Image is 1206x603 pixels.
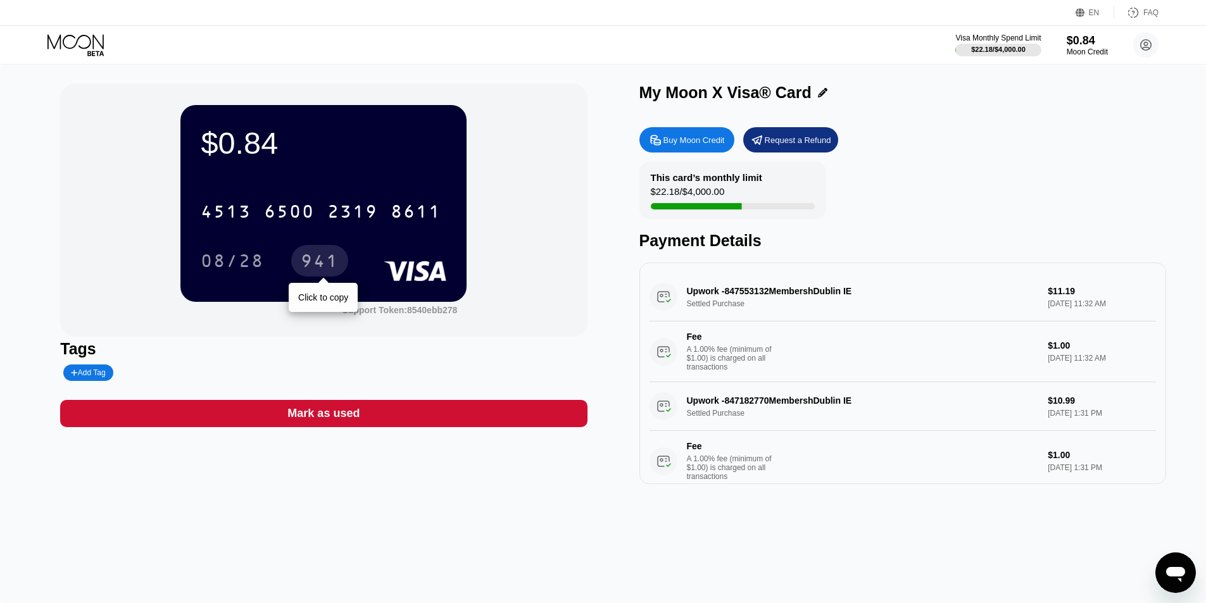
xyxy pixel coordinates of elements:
div: $0.84Moon Credit [1067,34,1108,56]
div: FeeA 1.00% fee (minimum of $1.00) is charged on all transactions$1.00[DATE] 11:32 AM [650,321,1156,382]
div: My Moon X Visa® Card [639,84,812,102]
div: Payment Details [639,232,1166,250]
div: 941 [301,252,339,273]
div: $22.18 / $4,000.00 [651,186,725,203]
div: Request a Refund [743,127,838,152]
div: 6500 [264,203,315,223]
div: Support Token:8540ebb278 [342,305,458,315]
div: Click to copy [298,292,348,302]
div: EN [1076,6,1114,19]
div: A 1.00% fee (minimum of $1.00) is charged on all transactions [687,345,782,371]
div: $0.84 [201,125,446,161]
div: [DATE] 11:32 AM [1048,354,1155,363]
div: FAQ [1114,6,1159,19]
div: Moon Credit [1067,47,1108,56]
div: $1.00 [1048,340,1155,351]
div: 2319 [327,203,378,223]
div: A 1.00% fee (minimum of $1.00) is charged on all transactions [687,454,782,481]
div: Mark as used [287,406,360,421]
div: 08/28 [201,252,264,273]
div: EN [1089,8,1100,17]
div: $22.18 / $4,000.00 [971,46,1026,53]
div: Add Tag [71,368,105,377]
div: Add Tag [63,364,113,381]
div: Visa Monthly Spend Limit [955,34,1041,42]
div: Buy Moon Credit [663,135,725,146]
div: 4513650023198611 [193,196,449,227]
div: Visa Monthly Spend Limit$22.18/$4,000.00 [955,34,1041,56]
div: 08/28 [191,245,273,277]
div: Request a Refund [765,135,831,146]
div: 941 [291,245,348,277]
div: Fee [687,441,776,451]
div: Support Token: 8540ebb278 [342,305,458,315]
div: $1.00 [1048,450,1155,460]
div: FAQ [1143,8,1159,17]
div: Buy Moon Credit [639,127,734,152]
div: Fee [687,332,776,342]
div: Mark as used [60,400,587,427]
div: 8611 [391,203,441,223]
div: 4513 [201,203,251,223]
div: [DATE] 1:31 PM [1048,463,1155,472]
div: Tags [60,340,587,358]
div: FeeA 1.00% fee (minimum of $1.00) is charged on all transactions$1.00[DATE] 1:31 PM [650,431,1156,492]
iframe: Button to launch messaging window [1155,552,1196,593]
div: $0.84 [1067,34,1108,47]
div: This card’s monthly limit [651,172,762,183]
